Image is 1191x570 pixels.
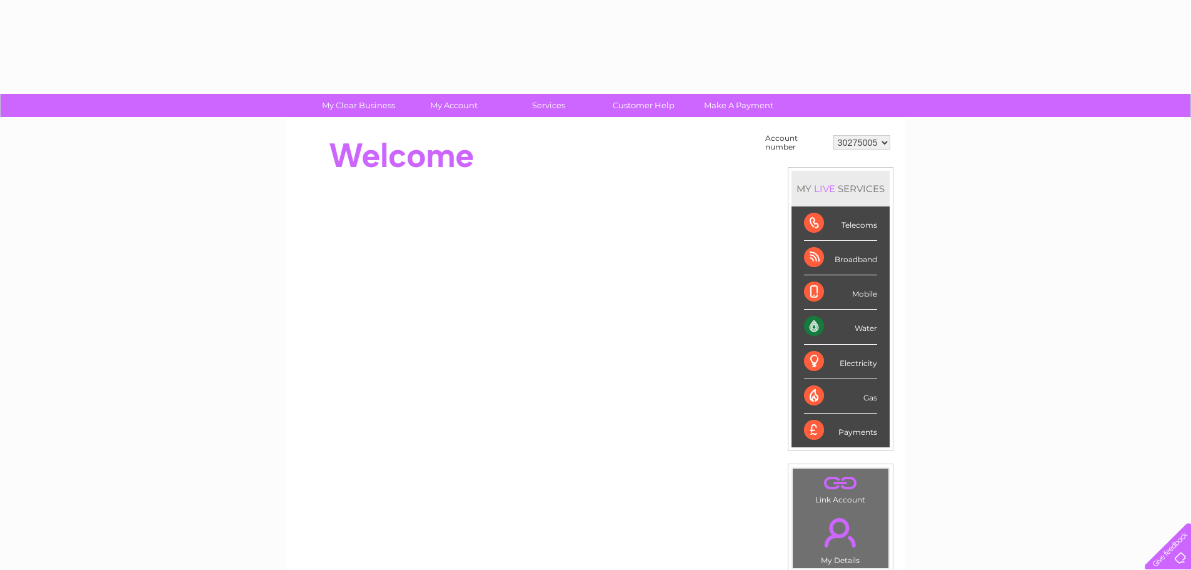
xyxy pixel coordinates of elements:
a: Services [497,94,600,117]
a: Customer Help [592,94,695,117]
div: Payments [804,414,877,447]
div: Gas [804,379,877,414]
td: My Details [792,507,889,569]
td: Account number [762,131,830,155]
div: Mobile [804,275,877,310]
a: . [796,472,885,494]
a: My Clear Business [307,94,410,117]
a: My Account [402,94,505,117]
div: MY SERVICES [791,171,890,206]
div: Electricity [804,345,877,379]
div: Broadband [804,241,877,275]
a: . [796,511,885,554]
div: Water [804,310,877,344]
td: Link Account [792,468,889,507]
div: LIVE [812,183,838,195]
div: Telecoms [804,206,877,241]
a: Make A Payment [687,94,790,117]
